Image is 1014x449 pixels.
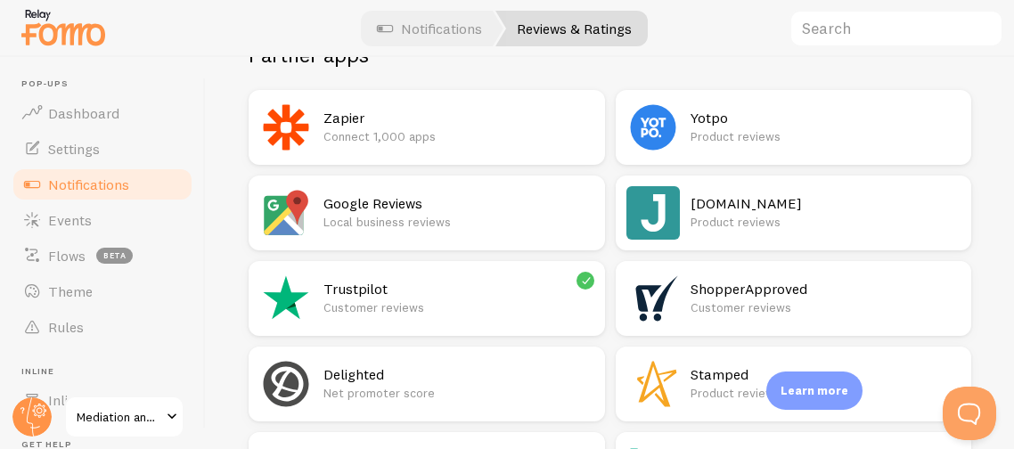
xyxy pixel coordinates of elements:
[943,387,996,440] iframe: Help Scout Beacon - Open
[48,391,83,409] span: Inline
[323,213,594,231] p: Local business reviews
[48,247,86,265] span: Flows
[259,186,313,240] img: Google Reviews
[626,186,680,240] img: Judge.me
[626,101,680,154] img: Yotpo
[11,273,194,309] a: Theme
[259,272,313,325] img: Trustpilot
[48,318,84,336] span: Rules
[48,104,119,122] span: Dashboard
[11,95,194,131] a: Dashboard
[626,272,680,325] img: ShopperApproved
[77,406,161,428] span: Mediation and Arbitration Offices of [PERSON_NAME], LLC
[21,78,194,90] span: Pop-ups
[48,140,100,158] span: Settings
[48,211,92,229] span: Events
[323,109,594,127] h2: Zapier
[64,396,184,438] a: Mediation and Arbitration Offices of [PERSON_NAME], LLC
[323,384,594,402] p: Net promoter score
[691,127,961,145] p: Product reviews
[691,384,961,402] p: Product reviews
[323,194,594,213] h2: Google Reviews
[48,176,129,193] span: Notifications
[19,4,108,50] img: fomo-relay-logo-orange.svg
[626,357,680,411] img: Stamped
[766,371,863,410] div: Learn more
[21,366,194,378] span: Inline
[323,280,594,298] h2: Trustpilot
[259,357,313,411] img: Delighted
[323,298,594,316] p: Customer reviews
[691,298,961,316] p: Customer reviews
[48,282,93,300] span: Theme
[11,202,194,238] a: Events
[691,280,961,298] h2: ShopperApproved
[96,248,133,264] span: beta
[781,382,848,399] p: Learn more
[259,101,313,154] img: Zapier
[323,365,594,384] h2: Delighted
[691,365,961,384] h2: Stamped
[11,382,194,418] a: Inline
[691,109,961,127] h2: Yotpo
[691,213,961,231] p: Product reviews
[323,127,594,145] p: Connect 1,000 apps
[11,131,194,167] a: Settings
[11,167,194,202] a: Notifications
[11,238,194,273] a: Flows beta
[11,309,194,345] a: Rules
[691,194,961,213] h2: [DOMAIN_NAME]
